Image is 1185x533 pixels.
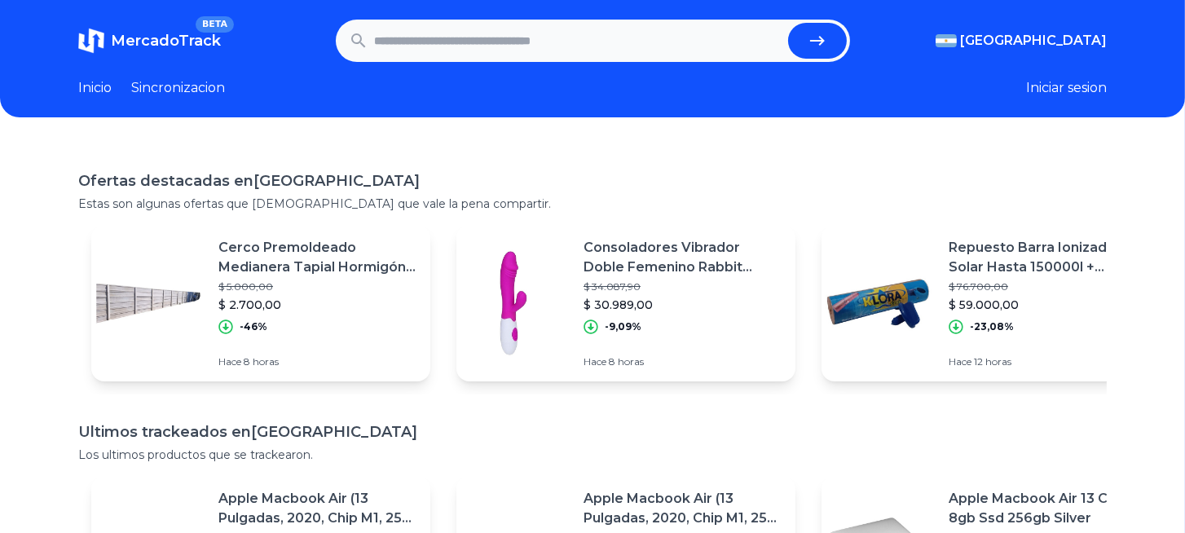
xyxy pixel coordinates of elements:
[605,320,641,333] p: -9,09%
[949,355,1148,368] p: Hace 12 horas
[111,32,221,50] span: MercadoTrack
[78,170,1107,192] h1: Ofertas destacadas en [GEOGRAPHIC_DATA]
[936,34,957,47] img: Argentina
[78,196,1107,212] p: Estas son algunas ofertas que [DEMOGRAPHIC_DATA] que vale la pena compartir.
[584,489,782,528] p: Apple Macbook Air (13 Pulgadas, 2020, Chip M1, 256 Gb De Ssd, 8 Gb De Ram) - Plata
[456,246,570,360] img: Featured image
[970,320,1014,333] p: -23,08%
[584,280,782,293] p: $ 34.087,90
[78,447,1107,463] p: Los ultimos productos que se trackearon.
[218,489,417,528] p: Apple Macbook Air (13 Pulgadas, 2020, Chip M1, 256 Gb De Ssd, 8 Gb De Ram) - Plata
[218,280,417,293] p: $ 5.000,00
[218,297,417,313] p: $ 2.700,00
[1026,78,1107,98] button: Iniciar sesion
[78,28,221,54] a: MercadoTrackBETA
[584,238,782,277] p: Consoladores Vibrador Doble Femenino Rabbit [MEDICAL_DATA] Sexshop
[456,225,795,381] a: Featured imageConsoladores Vibrador Doble Femenino Rabbit [MEDICAL_DATA] Sexshop$ 34.087,90$ 30.9...
[822,246,936,360] img: Featured image
[218,238,417,277] p: Cerco Premoldeado Medianera Tapial Hormigón Reforzado
[960,31,1107,51] span: [GEOGRAPHIC_DATA]
[584,355,782,368] p: Hace 8 horas
[131,78,225,98] a: Sincronizacion
[949,280,1148,293] p: $ 76.700,00
[78,421,1107,443] h1: Ultimos trackeados en [GEOGRAPHIC_DATA]
[91,225,430,381] a: Featured imageCerco Premoldeado Medianera Tapial Hormigón Reforzado$ 5.000,00$ 2.700,00-46%Hace 8...
[240,320,267,333] p: -46%
[584,297,782,313] p: $ 30.989,00
[78,78,112,98] a: Inicio
[91,246,205,360] img: Featured image
[822,225,1161,381] a: Featured imageRepuesto Barra Ionizador Solar Hasta 150000l + Mariposa$ 76.700,00$ 59.000,00-23,08...
[936,31,1107,51] button: [GEOGRAPHIC_DATA]
[949,297,1148,313] p: $ 59.000,00
[78,28,104,54] img: MercadoTrack
[949,489,1148,528] p: Apple Macbook Air 13 Core I5 8gb Ssd 256gb Silver
[218,355,417,368] p: Hace 8 horas
[196,16,234,33] span: BETA
[949,238,1148,277] p: Repuesto Barra Ionizador Solar Hasta 150000l + Mariposa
